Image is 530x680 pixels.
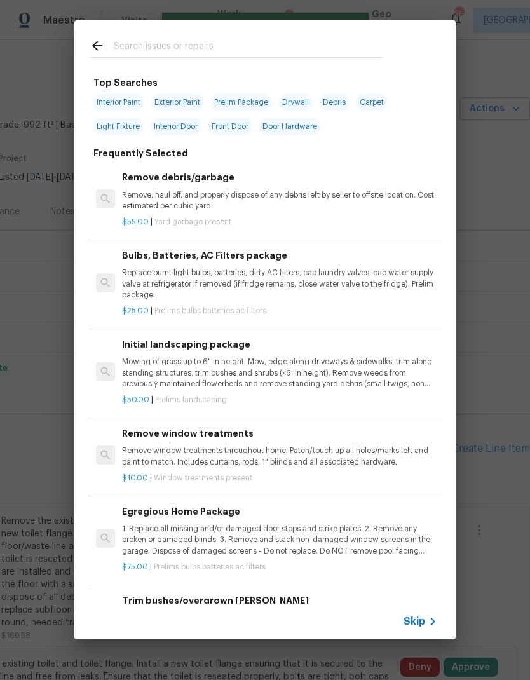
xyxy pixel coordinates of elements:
[122,396,149,404] span: $50.00
[122,268,437,300] p: Replace burnt light bulbs, batteries, dirty AC filters, cap laundry valves, cap water supply valv...
[259,118,321,135] span: Door Hardware
[93,146,188,160] h6: Frequently Selected
[150,118,201,135] span: Interior Door
[122,217,437,228] p: |
[122,306,437,316] p: |
[154,307,266,315] span: Prelims bulbs batteries ac filters
[122,562,437,573] p: |
[122,524,437,556] p: 1. Replace all missing and/or damaged door stops and strike plates. 2. Remove any broken or damag...
[122,473,437,484] p: |
[404,615,425,628] span: Skip
[319,93,350,111] span: Debris
[122,337,437,351] h6: Initial landscaping package
[122,248,437,262] h6: Bulbs, Batteries, AC Filters package
[122,474,148,482] span: $10.00
[122,445,437,467] p: Remove window treatments throughout home. Patch/touch up all holes/marks left and paint to match....
[122,170,437,184] h6: Remove debris/garbage
[114,38,383,57] input: Search issues or repairs
[154,474,252,482] span: Window treatments present
[210,93,272,111] span: Prelim Package
[122,307,149,315] span: $25.00
[151,93,204,111] span: Exterior Paint
[93,93,144,111] span: Interior Paint
[122,594,437,608] h6: Trim bushes/overgrown [PERSON_NAME]
[93,76,158,90] h6: Top Searches
[122,218,149,226] span: $55.00
[155,396,227,404] span: Prelims landscaping
[122,395,437,405] p: |
[122,190,437,212] p: Remove, haul off, and properly dispose of any debris left by seller to offsite location. Cost est...
[122,563,148,571] span: $75.00
[122,357,437,389] p: Mowing of grass up to 6" in height. Mow, edge along driveways & sidewalks, trim along standing st...
[208,118,252,135] span: Front Door
[122,426,437,440] h6: Remove window treatments
[278,93,313,111] span: Drywall
[154,218,231,226] span: Yard garbage present
[122,505,437,519] h6: Egregious Home Package
[154,563,266,571] span: Prelims bulbs batteries ac filters
[93,118,144,135] span: Light Fixture
[356,93,388,111] span: Carpet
